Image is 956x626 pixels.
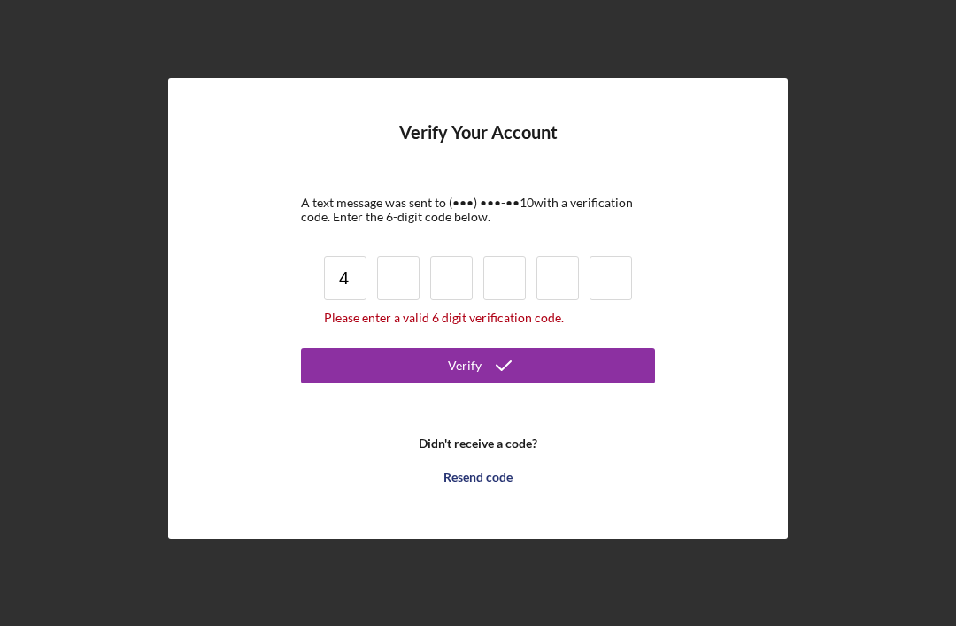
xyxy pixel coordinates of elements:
b: Didn't receive a code? [419,437,537,451]
button: Verify [301,348,655,383]
button: Resend code [301,460,655,495]
div: Resend code [443,460,513,495]
div: A text message was sent to (•••) •••-•• 10 with a verification code. Enter the 6-digit code below. [301,196,655,224]
div: Please enter a valid 6 digit verification code. [324,311,632,325]
div: Verify [448,348,482,383]
h4: Verify Your Account [399,122,558,169]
